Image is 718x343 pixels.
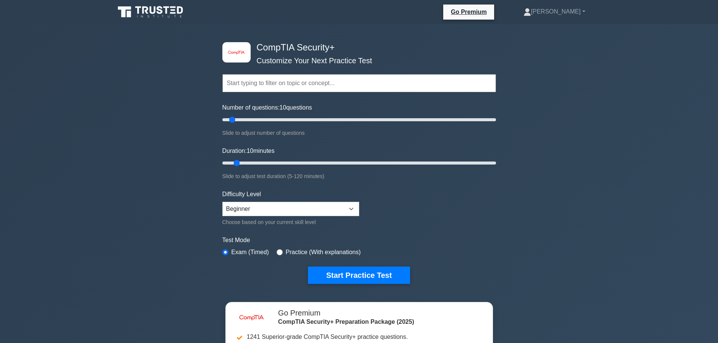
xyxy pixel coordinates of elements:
[222,190,261,199] label: Difficulty Level
[222,172,496,181] div: Slide to adjust test duration (5-120 minutes)
[446,7,491,17] a: Go Premium
[231,248,269,257] label: Exam (Timed)
[222,218,359,227] div: Choose based on your current skill level
[505,4,603,19] a: [PERSON_NAME]
[286,248,361,257] label: Practice (With explanations)
[254,42,459,53] h4: CompTIA Security+
[222,103,312,112] label: Number of questions: questions
[222,128,496,137] div: Slide to adjust number of questions
[280,104,286,111] span: 10
[246,148,253,154] span: 10
[222,146,275,155] label: Duration: minutes
[222,74,496,92] input: Start typing to filter on topic or concept...
[308,267,410,284] button: Start Practice Test
[222,236,496,245] label: Test Mode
